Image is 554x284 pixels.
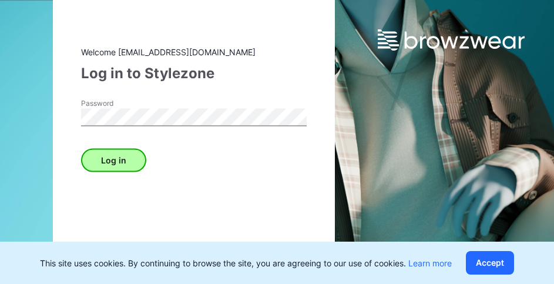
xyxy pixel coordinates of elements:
[81,62,307,83] div: Log in to Stylezone
[378,29,525,51] img: browzwear-logo.e42bd6dac1945053ebaf764b6aa21510.svg
[40,257,452,269] p: This site uses cookies. By continuing to browse the site, you are agreeing to our use of cookies.
[81,45,307,58] div: Welcome [EMAIL_ADDRESS][DOMAIN_NAME]
[408,258,452,268] a: Learn more
[466,251,514,275] button: Accept
[81,98,163,108] label: Password
[81,148,146,172] button: Log in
